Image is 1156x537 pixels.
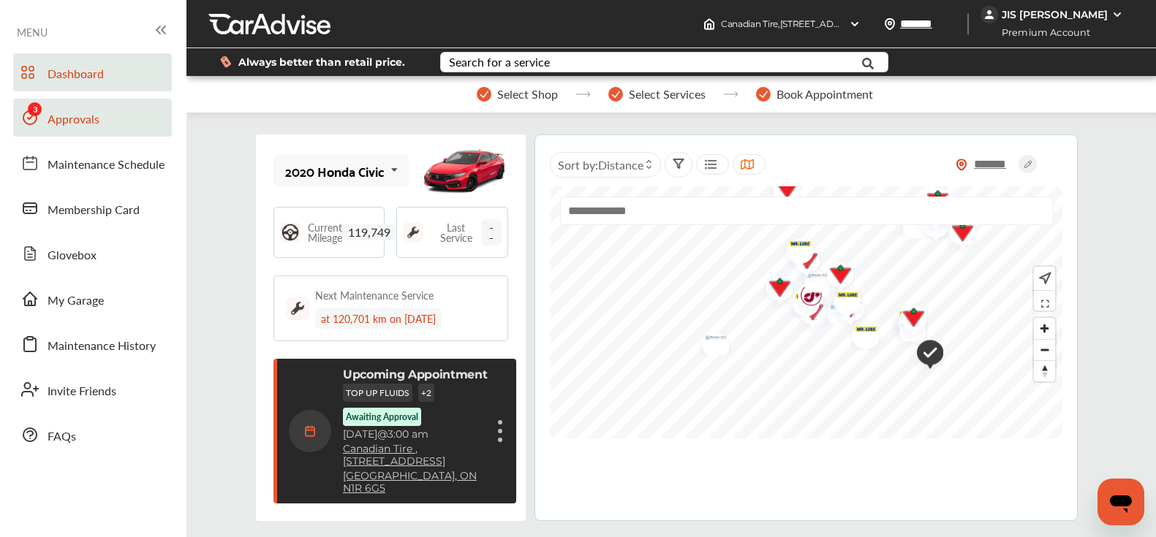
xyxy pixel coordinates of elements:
[782,240,819,283] div: Map marker
[755,267,794,311] img: logo-canadian-tire.png
[906,332,942,377] div: Map marker
[13,416,172,454] a: FAQs
[1111,9,1123,20] img: WGsFRI8htEPBVLJbROoPRyZpYNWhNONpIPPETTm6eUC0GeLEiAAAAAElFTkSuQmCC
[1034,318,1055,339] button: Zoom in
[776,231,815,266] img: logo-mr-lube.png
[598,156,643,173] span: Distance
[481,219,501,245] span: --
[823,282,862,317] img: logo-mr-lube.png
[286,297,309,320] img: maintenance_logo
[938,212,975,256] div: Map marker
[782,240,821,283] img: logo-canadian-tire.png
[956,159,967,171] img: location_vector_orange.38f05af8.svg
[289,410,331,452] img: calendar-icon.35d1de04.svg
[315,308,442,329] div: at 120,701 km on [DATE]
[13,53,172,91] a: Dashboard
[343,470,488,495] a: [GEOGRAPHIC_DATA], ON N1R 6G5
[1002,8,1108,21] div: JIS [PERSON_NAME]
[888,302,926,348] img: logo-jiffylube.png
[823,282,860,317] div: Map marker
[787,275,826,321] img: logo-jiffylube.png
[420,138,508,204] img: mobile_13985_st0640_046.jpg
[842,316,878,351] div: Map marker
[497,88,558,101] span: Select Shop
[888,312,927,341] img: GM+NFMP.png
[842,316,880,351] img: logo-mr-lube.png
[17,26,48,38] span: MENU
[13,280,172,318] a: My Garage
[575,91,591,97] img: stepper-arrow.e24c07c6.svg
[403,222,423,243] img: maintenance_logo
[788,291,825,335] div: Map marker
[343,443,488,468] a: Canadian Tire ,[STREET_ADDRESS]
[756,87,771,102] img: stepper-checkmark.b5569197.svg
[889,297,928,341] img: logo-canadian-tire.png
[48,201,140,220] span: Membership Card
[906,332,943,377] img: check-icon.521c8815.svg
[703,18,715,30] img: header-home-logo.8d720a4f.svg
[346,411,418,423] p: Awaiting Approval
[280,222,301,243] img: steering_logo
[777,88,873,101] span: Book Appointment
[13,370,172,408] a: Invite Friends
[816,254,853,298] div: Map marker
[608,87,623,102] img: stepper-checkmark.b5569197.svg
[1036,270,1051,286] img: recenter.ce011a49.svg
[1034,361,1055,381] span: Reset bearing to north
[343,427,377,441] span: [DATE]
[48,246,97,265] span: Glovebox
[48,337,156,356] span: Maintenance History
[220,56,231,68] img: dollor_label_vector.a70140d1.svg
[982,25,1101,40] span: Premium Account
[1034,339,1055,360] button: Zoom out
[48,110,99,129] span: Approvals
[418,384,434,402] p: + 2
[981,6,998,23] img: jVpblrzwTbfkPYzPPzSLxeg0AAAAASUVORK5CYII=
[48,292,104,311] span: My Garage
[721,18,1014,29] span: Canadian Tire , [STREET_ADDRESS] [GEOGRAPHIC_DATA] , ON N1R 6G5
[884,18,896,30] img: location_vector.a44bc228.svg
[723,91,738,97] img: stepper-arrow.e24c07c6.svg
[48,156,165,175] span: Maintenance Schedule
[888,302,924,348] div: Map marker
[1034,340,1055,360] span: Zoom out
[48,65,104,84] span: Dashboard
[13,99,172,137] a: Approvals
[343,384,412,402] p: TOP UP FLUIDS
[788,291,827,335] img: logo-canadian-tire.png
[477,87,491,102] img: stepper-checkmark.b5569197.svg
[1034,360,1055,381] button: Reset bearing to north
[885,301,922,336] div: Map marker
[776,231,812,266] div: Map marker
[787,275,823,321] div: Map marker
[967,13,969,35] img: header-divider.bc55588e.svg
[692,325,728,354] div: Map marker
[48,382,116,401] span: Invite Friends
[449,56,550,68] div: Search for a service
[885,301,924,336] img: logo-mr-lube.png
[849,18,861,30] img: header-down-arrow.9dd2ce7d.svg
[816,254,855,298] img: logo-canadian-tire.png
[550,186,1063,438] canvas: Map
[342,224,396,240] span: 119,749
[755,267,792,311] div: Map marker
[13,189,172,227] a: Membership Card
[13,235,172,273] a: Glovebox
[888,312,925,341] div: Map marker
[388,427,428,441] span: 3:00 am
[692,325,730,354] img: GM+NFMP.png
[826,288,865,332] img: logo-canadian-tire.png
[629,88,706,101] span: Select Services
[13,144,172,182] a: Maintenance Schedule
[889,297,926,341] div: Map marker
[938,212,977,256] img: logo-canadian-tire.png
[377,427,388,441] span: @
[13,325,172,363] a: Maintenance History
[285,164,385,178] div: 2020 Honda Civic
[308,222,342,243] span: Current Mileage
[826,288,863,332] div: Map marker
[431,222,481,243] span: Last Service
[315,288,434,302] div: Next Maintenance Service
[238,57,405,67] span: Always better than retail price.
